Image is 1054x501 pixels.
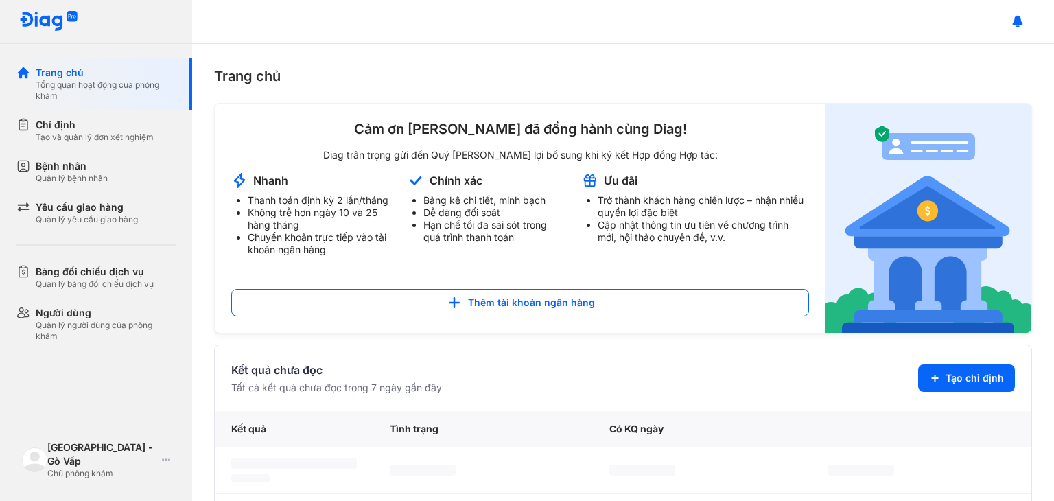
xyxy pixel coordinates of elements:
[430,173,482,188] div: Chính xác
[253,173,288,188] div: Nhanh
[36,320,176,342] div: Quản lý người dùng của phòng khám
[231,149,809,161] div: Diag trân trọng gửi đến Quý [PERSON_NAME] lợi bổ sung khi ký kết Hợp đồng Hợp tác:
[609,465,675,476] span: ‌
[918,364,1015,392] button: Tạo chỉ định
[36,265,154,279] div: Bảng đối chiếu dịch vụ
[36,306,176,320] div: Người dùng
[47,468,156,479] div: Chủ phòng khám
[407,172,424,189] img: account-announcement
[604,173,637,188] div: Ưu đãi
[36,132,154,143] div: Tạo và quản lý đơn xét nghiệm
[598,219,809,244] li: Cập nhật thông tin ưu tiên về chương trình mới, hội thảo chuyên đề, v.v.
[231,474,270,482] span: ‌
[214,66,1032,86] div: Trang chủ
[231,289,809,316] button: Thêm tài khoản ngân hàng
[36,173,108,184] div: Quản lý bệnh nhân
[248,231,390,256] li: Chuyển khoản trực tiếp vào tài khoản ngân hàng
[36,214,138,225] div: Quản lý yêu cầu giao hàng
[231,120,809,138] div: Cảm ơn [PERSON_NAME] đã đồng hành cùng Diag!
[373,411,593,447] div: Tình trạng
[47,441,156,468] div: [GEOGRAPHIC_DATA] - Gò Vấp
[390,465,456,476] span: ‌
[598,194,809,219] li: Trở thành khách hàng chiến lược – nhận nhiều quyền lợi đặc biệt
[423,219,565,244] li: Hạn chế tối đa sai sót trong quá trình thanh toán
[828,465,894,476] span: ‌
[231,172,248,189] img: account-announcement
[231,458,357,469] span: ‌
[593,411,812,447] div: Có KQ ngày
[423,207,565,219] li: Dễ dàng đối soát
[36,279,154,290] div: Quản lý bảng đối chiếu dịch vụ
[248,194,390,207] li: Thanh toán định kỳ 2 lần/tháng
[231,362,442,378] div: Kết quả chưa đọc
[36,159,108,173] div: Bệnh nhân
[36,200,138,214] div: Yêu cầu giao hàng
[36,118,154,132] div: Chỉ định
[36,80,176,102] div: Tổng quan hoạt động của phòng khám
[215,411,373,447] div: Kết quả
[946,371,1004,385] span: Tạo chỉ định
[19,11,78,32] img: logo
[36,66,176,80] div: Trang chủ
[231,381,442,395] div: Tất cả kết quả chưa đọc trong 7 ngày gần đây
[423,194,565,207] li: Bảng kê chi tiết, minh bạch
[248,207,390,231] li: Không trễ hơn ngày 10 và 25 hàng tháng
[581,172,598,189] img: account-announcement
[22,447,47,473] img: logo
[825,104,1031,333] img: account-announcement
